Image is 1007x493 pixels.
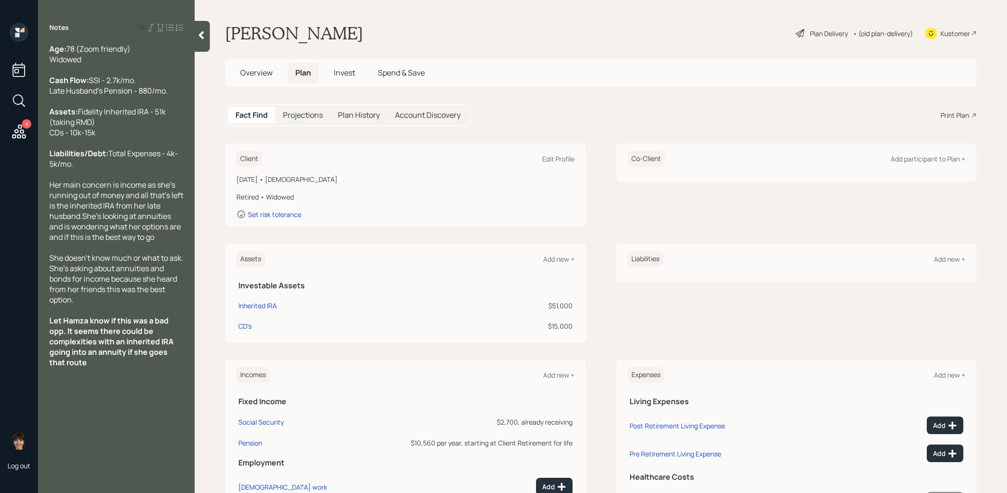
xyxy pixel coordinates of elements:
[248,210,301,219] div: Set risk tolerance
[49,253,185,305] span: She doesn't know much or what to ask. She's asking about annuities and bonds for income because s...
[934,370,965,379] div: Add new +
[49,315,175,368] span: Let Hamza know if this was a bad opp. It seems there could be complexities with an inherited IRA ...
[927,417,963,434] button: Add
[440,301,573,311] div: $51,000
[338,111,380,120] h5: Plan History
[359,438,572,448] div: $10,560 per year, starting at Client Retirement for life
[934,255,965,264] div: Add new +
[359,417,572,427] div: $2,700, already receiving
[236,367,270,383] h6: Incomes
[630,449,721,458] div: Pre Retirement Living Expense
[933,421,957,430] div: Add
[334,67,355,78] span: Invest
[49,180,185,242] span: Her main concern is income as she's running out of money and all that's left is the inherited IRA...
[853,28,913,38] div: • (old plan-delivery)
[225,23,363,44] h1: [PERSON_NAME]
[941,28,970,38] div: Kustomer
[542,154,574,163] div: Edit Profile
[542,482,566,492] div: Add
[22,119,31,129] div: 9
[238,397,573,406] h5: Fixed Income
[927,445,963,462] button: Add
[543,255,574,264] div: Add new +
[941,110,969,120] div: Print Plan
[49,44,131,65] span: 78 (Zoom friendly) Widowed
[238,438,262,447] div: Pension
[238,301,277,311] div: Inherited IRA
[933,449,957,458] div: Add
[295,67,311,78] span: Plan
[238,458,573,467] h5: Employment
[238,281,573,290] h5: Investable Assets
[49,44,66,54] span: Age:
[49,75,168,96] span: SSI - 2.7k/mo. Late Husband's Pension - 880/mo.
[628,367,664,383] h6: Expenses
[628,151,665,167] h6: Co-Client
[630,473,964,482] h5: Healthcare Costs
[8,461,30,470] div: Log out
[235,111,268,120] h5: Fact Find
[49,148,178,169] span: Total Expenses - 4k-5k/mo.
[395,111,461,120] h5: Account Discovery
[630,421,725,430] div: Post Retirement Living Expense
[236,251,265,267] h6: Assets
[49,75,89,85] span: Cash Flow:
[238,483,327,492] div: [DEMOGRAPHIC_DATA] work
[236,174,574,184] div: [DATE] • [DEMOGRAPHIC_DATA]
[236,151,262,167] h6: Client
[543,370,574,379] div: Add new +
[49,23,69,32] label: Notes
[240,67,273,78] span: Overview
[238,321,252,331] div: CD's
[9,431,28,450] img: treva-nostdahl-headshot.png
[628,251,663,267] h6: Liabilities
[49,106,78,117] span: Assets:
[236,192,574,202] div: Retired • Widowed
[283,111,323,120] h5: Projections
[378,67,425,78] span: Spend & Save
[49,148,108,159] span: Liabilities/Debt:
[49,106,167,138] span: Fidelity Inherited IRA - 51k (taking RMD) CDs - 10k-15k
[810,28,848,38] div: Plan Delivery
[440,321,573,331] div: $15,000
[630,397,964,406] h5: Living Expenses
[238,417,284,427] div: Social Security
[891,154,965,163] div: Add participant to Plan +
